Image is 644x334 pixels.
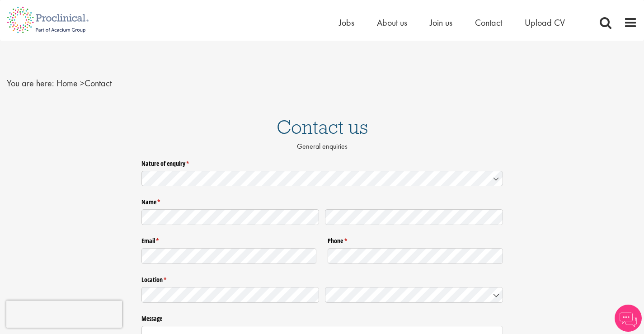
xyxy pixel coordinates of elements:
[377,17,407,28] a: About us
[475,17,502,28] a: Contact
[141,156,503,168] label: Nature of enquiry
[525,17,565,28] a: Upload CV
[56,77,78,89] a: breadcrumb link to Home
[325,209,503,225] input: Last
[328,234,503,245] label: Phone
[339,17,354,28] a: Jobs
[7,77,54,89] span: You are here:
[141,234,317,245] label: Email
[6,301,122,328] iframe: reCAPTCHA
[141,311,503,323] label: Message
[325,287,503,303] input: Country
[141,195,503,207] legend: Name
[141,209,320,225] input: First
[615,305,642,332] img: Chatbot
[430,17,452,28] a: Join us
[80,77,85,89] span: >
[56,77,112,89] span: Contact
[141,273,503,284] legend: Location
[141,287,320,303] input: State / Province / Region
